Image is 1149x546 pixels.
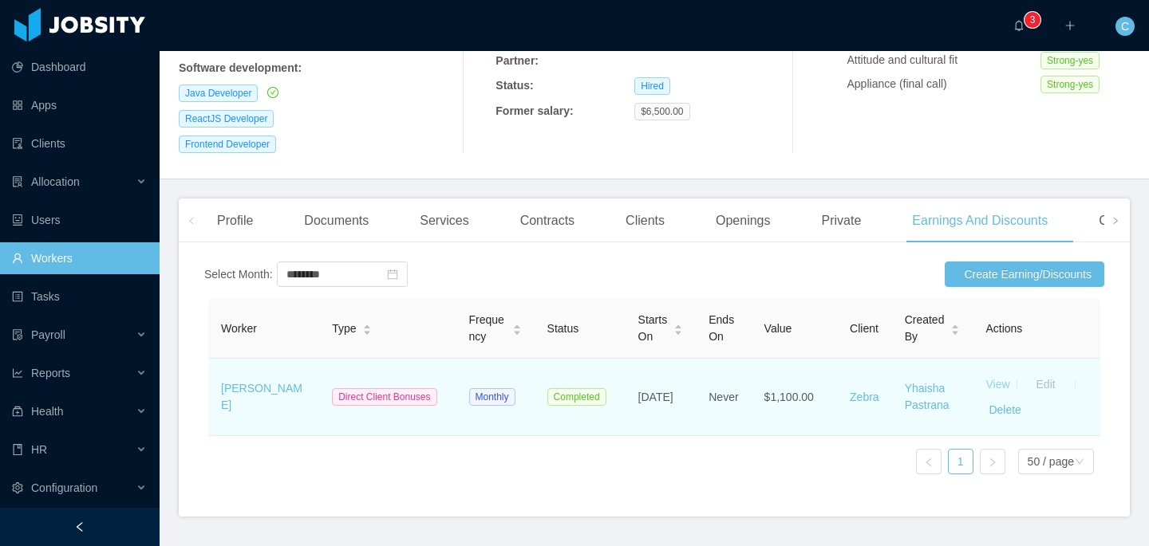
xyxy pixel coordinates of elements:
[31,443,47,456] span: HR
[507,198,587,243] div: Contracts
[951,328,960,333] i: icon: caret-down
[1064,20,1076,31] i: icon: plus
[512,328,521,333] i: icon: caret-down
[634,103,689,120] span: $6,500.00
[951,323,960,328] i: icon: caret-up
[179,84,258,102] span: Java Developer
[332,388,436,406] span: Direct Client Bonuses
[12,204,147,236] a: icon: robotUsers
[363,323,372,328] i: icon: caret-up
[362,322,372,333] div: Sort
[264,86,278,99] a: icon: check-circle
[31,367,70,379] span: Reports
[1028,450,1074,473] div: 50 / page
[31,405,63,418] span: Health
[1040,52,1100,69] span: Strong-yes
[1111,217,1119,225] i: icon: right
[1121,17,1129,36] span: C
[12,89,147,121] a: icon: appstoreApps
[512,322,522,333] div: Sort
[916,449,942,474] li: Previous Page
[945,261,1104,287] button: icon: [object Object]Create Earning/Discounts
[407,198,481,243] div: Services
[850,391,879,403] a: Zebra
[764,322,792,335] span: Value
[267,87,278,98] i: icon: check-circle
[179,110,274,128] span: ReactJS Developer
[179,136,276,153] span: Frontend Developer
[12,281,147,312] a: icon: profileTasks
[12,128,147,159] a: icon: auditClients
[31,481,97,494] span: Configuration
[1013,20,1025,31] i: icon: bell
[1024,371,1068,397] button: Edit
[703,198,784,243] div: Openings
[332,320,356,337] span: Type
[12,367,23,379] i: icon: line-chart
[905,382,950,411] a: Yhaisha Pastrana
[985,378,1009,391] a: View
[847,52,1041,69] div: Attitude and cultural fit
[985,397,1024,422] button: Delete
[949,450,973,473] a: 1
[31,328,65,341] span: Payroll
[363,328,372,333] i: icon: caret-down
[850,322,879,335] span: Client
[905,312,945,345] span: Created By
[31,175,80,188] span: Allocation
[924,458,934,467] i: icon: left
[985,322,1022,335] span: Actions
[12,444,23,455] i: icon: book
[674,328,683,333] i: icon: caret-down
[764,391,814,403] span: $1,100.00
[948,449,973,474] li: 1
[638,391,673,403] span: [DATE]
[179,61,302,74] b: Software development :
[221,382,302,411] a: [PERSON_NAME]
[469,388,515,406] span: Monthly
[547,322,579,335] span: Status
[12,176,23,187] i: icon: solution
[709,313,734,343] span: Ends On
[291,198,381,243] div: Documents
[1030,12,1036,28] p: 3
[809,198,875,243] div: Private
[613,198,677,243] div: Clients
[204,266,273,283] div: Select Month:
[496,104,573,117] b: Former salary:
[12,406,23,417] i: icon: medicine-box
[387,269,398,280] i: icon: calendar
[547,388,606,406] span: Completed
[12,242,147,274] a: icon: userWorkers
[188,217,195,225] i: icon: left
[512,323,521,328] i: icon: caret-up
[204,198,266,243] div: Profile
[1025,12,1040,28] sup: 3
[980,449,1005,474] li: Next Page
[469,312,506,345] span: Frequency
[496,79,533,92] b: Status:
[12,329,23,340] i: icon: file-protect
[988,458,997,467] i: icon: right
[674,323,683,328] i: icon: caret-up
[634,77,670,95] span: Hired
[1040,76,1100,93] span: Strong-yes
[847,76,1041,92] div: Appliance (final call)
[638,312,668,345] span: Starts On
[12,51,147,83] a: icon: pie-chartDashboard
[1075,457,1084,468] i: icon: down
[950,322,960,333] div: Sort
[221,322,257,335] span: Worker
[673,322,683,333] div: Sort
[709,391,738,403] span: Never
[12,482,23,493] i: icon: setting
[899,198,1060,243] div: Earnings And Discounts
